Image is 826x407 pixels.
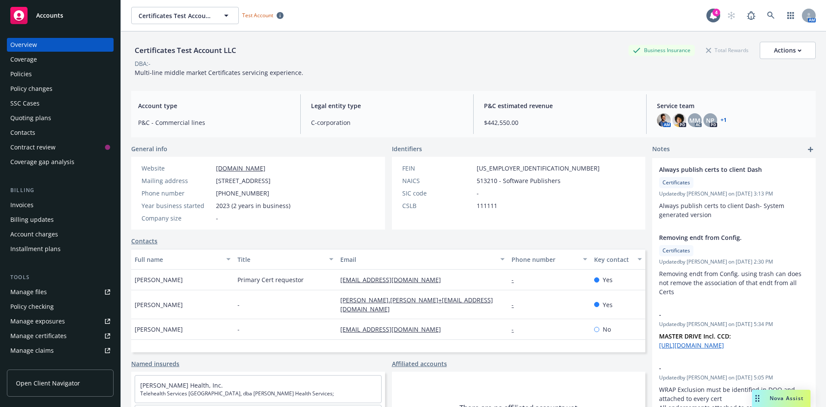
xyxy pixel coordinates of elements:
a: - [512,325,521,333]
a: [EMAIL_ADDRESS][DOMAIN_NAME] [340,325,448,333]
a: Manage BORs [7,358,114,372]
a: +1 [721,118,727,123]
a: Contract review [7,140,114,154]
span: Removing endt from Config. [659,233,786,242]
li: WRAP Exclusion must be identified in DOO and attached to every cert [659,385,809,403]
a: Contacts [131,236,157,245]
span: [STREET_ADDRESS] [216,176,271,185]
span: Notes [652,144,670,155]
span: Yes [603,275,613,284]
div: Contacts [10,126,35,140]
span: 2023 (2 years in business) [216,201,290,210]
a: Manage files [7,285,114,299]
span: No [603,325,611,334]
span: [PERSON_NAME] [135,275,183,284]
span: Nova Assist [770,395,804,402]
div: Actions [774,42,801,59]
div: Drag to move [752,390,763,407]
div: Business Insurance [629,45,695,56]
span: Updated by [PERSON_NAME] on [DATE] 5:34 PM [659,320,809,328]
a: Policy checking [7,300,114,314]
span: - [237,300,240,309]
div: Manage claims [10,344,54,357]
a: Start snowing [723,7,740,24]
span: Updated by [PERSON_NAME] on [DATE] 2:30 PM [659,258,809,266]
img: photo [657,113,671,127]
span: - [477,189,479,198]
a: Contacts [7,126,114,140]
span: Always publish certs to client Dash [659,165,786,174]
span: Yes [603,300,613,309]
a: [URL][DOMAIN_NAME] [659,341,724,349]
div: Manage files [10,285,47,299]
div: SSC Cases [10,96,40,110]
a: Accounts [7,3,114,28]
a: Overview [7,38,114,52]
span: 513210 - Software Publishers [477,176,561,185]
a: Report a Bug [743,7,760,24]
span: Test Account [239,11,287,20]
span: Updated by [PERSON_NAME] on [DATE] 3:13 PM [659,190,809,198]
div: Billing updates [10,213,54,227]
a: [PERSON_NAME] Health, Inc. [140,381,223,389]
a: Named insureds [131,359,179,368]
div: -Updatedby [PERSON_NAME] on [DATE] 5:34 PMMASTER DRIVE Incl. CCD: [URL][DOMAIN_NAME] [652,303,816,357]
div: Billing [7,186,114,195]
span: Certificates Test Account LLC [139,11,213,20]
a: Manage claims [7,344,114,357]
span: C-corporation [311,118,463,127]
button: Actions [760,42,816,59]
a: [PERSON_NAME].[PERSON_NAME]+[EMAIL_ADDRESS][DOMAIN_NAME] [340,296,493,313]
div: Manage exposures [10,314,65,328]
a: - [512,276,521,284]
a: [DOMAIN_NAME] [216,164,265,172]
div: Quoting plans [10,111,51,125]
div: Policy changes [10,82,52,96]
div: Website [142,164,213,173]
span: Primary Cert requestor [237,275,304,284]
div: Tools [7,273,114,282]
div: Certificates Test Account LLC [131,45,240,56]
div: Full name [135,255,221,264]
a: SSC Cases [7,96,114,110]
span: Always publish certs to client Dash- System generated version [659,202,786,219]
a: Coverage gap analysis [7,155,114,169]
a: [EMAIL_ADDRESS][DOMAIN_NAME] [340,276,448,284]
div: SIC code [402,189,473,198]
span: P&C estimated revenue [484,101,636,110]
a: Coverage [7,53,114,66]
a: Account charges [7,227,114,241]
div: Account charges [10,227,58,241]
div: Email [340,255,495,264]
div: Year business started [142,201,213,210]
div: FEIN [402,164,473,173]
a: Switch app [782,7,799,24]
span: Certificates [663,247,690,255]
div: Installment plans [10,242,61,256]
strong: MASTER DRIVE Incl. CCD: [659,332,731,340]
span: General info [131,144,167,153]
div: Coverage gap analysis [10,155,74,169]
span: Removing endt from Config. using trash can does not remove the association of that endt from all ... [659,270,803,296]
a: Installment plans [7,242,114,256]
div: Mailing address [142,176,213,185]
span: NP [706,116,715,125]
a: Quoting plans [7,111,114,125]
button: Title [234,249,337,270]
div: Company size [142,214,213,223]
span: Open Client Navigator [16,379,80,388]
a: Manage exposures [7,314,114,328]
span: Accounts [36,12,63,19]
span: 111111 [477,201,497,210]
span: - [216,214,218,223]
div: Phone number [512,255,577,264]
div: Key contact [594,255,632,264]
a: Manage certificates [7,329,114,343]
div: Overview [10,38,37,52]
span: [PERSON_NAME] [135,325,183,334]
div: Invoices [10,198,34,212]
div: 4 [712,9,720,16]
div: Manage BORs [10,358,51,372]
span: - [237,325,240,334]
span: [PERSON_NAME] [135,300,183,309]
